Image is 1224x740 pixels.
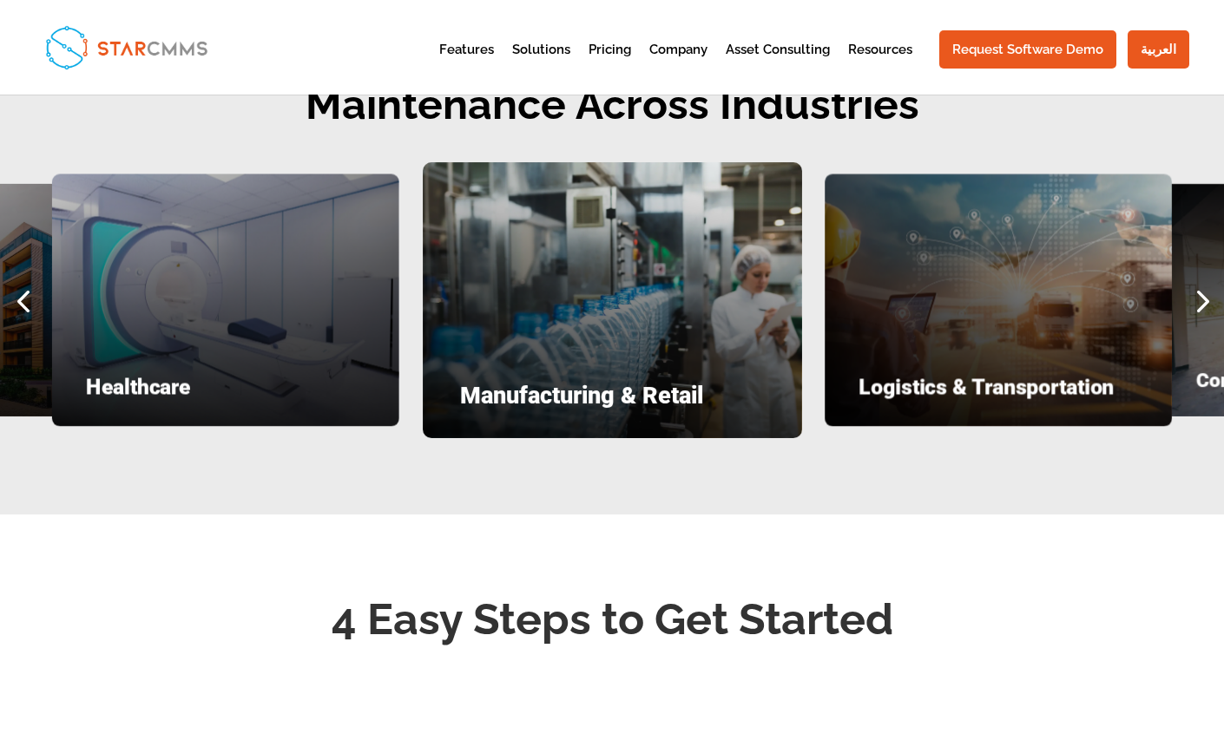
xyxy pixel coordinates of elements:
[423,162,802,438] div: 2 / 7
[439,43,494,86] a: Features
[848,43,912,86] a: Resources
[1128,30,1189,69] a: العربية
[726,43,830,86] a: Asset Consulting
[512,43,570,86] a: Solutions
[38,18,214,75] img: StarCMMS
[939,30,1116,69] a: Request Software Demo
[589,43,631,86] a: Pricing
[859,377,1138,407] h4: Logistics & Transportation
[86,377,365,407] h4: Healthcare
[1178,277,1224,323] div: Next slide
[649,43,707,86] a: Company
[52,174,399,426] div: 1 / 7
[937,553,1224,740] iframe: Chat Widget
[460,384,765,416] h4: Manufacturing & Retail
[143,589,1081,658] h2: 4 Easy Steps to Get Started
[825,174,1172,426] div: 3 / 7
